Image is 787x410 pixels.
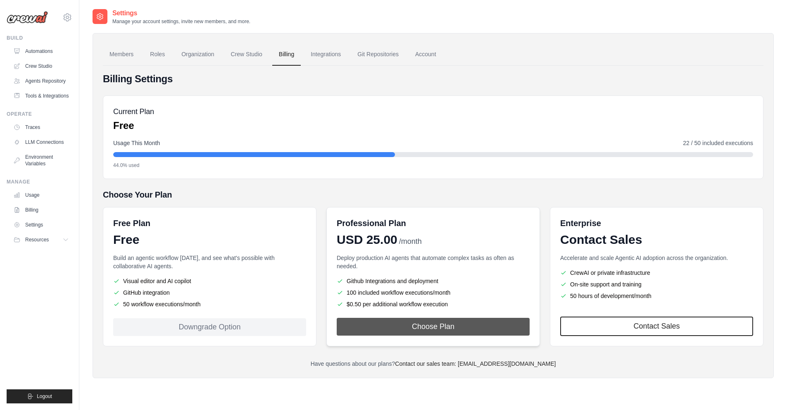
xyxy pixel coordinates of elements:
[113,139,160,147] span: Usage This Month
[10,60,72,73] a: Crew Studio
[113,232,306,247] div: Free
[272,43,301,66] a: Billing
[7,389,72,403] button: Logout
[103,43,140,66] a: Members
[143,43,171,66] a: Roles
[337,232,397,247] span: USD 25.00
[337,300,530,308] li: $0.50 per additional workflow execution
[10,121,72,134] a: Traces
[113,119,154,132] p: Free
[103,360,763,368] p: Have questions about our plans?
[10,74,72,88] a: Agents Repository
[113,106,154,117] h5: Current Plan
[7,35,72,41] div: Build
[103,72,763,86] h4: Billing Settings
[113,277,306,285] li: Visual editor and AI copilot
[337,277,530,285] li: Github Integrations and deployment
[25,236,49,243] span: Resources
[560,269,753,277] li: CrewAI or private infrastructure
[337,254,530,270] p: Deploy production AI agents that automate complex tasks as often as needed.
[560,317,753,336] a: Contact Sales
[337,318,530,336] button: Choose Plan
[112,18,250,25] p: Manage your account settings, invite new members, and more.
[560,280,753,288] li: On-site support and training
[10,188,72,202] a: Usage
[10,150,72,170] a: Environment Variables
[10,89,72,102] a: Tools & Integrations
[399,236,422,247] span: /month
[351,43,405,66] a: Git Repositories
[113,217,150,229] h6: Free Plan
[103,189,763,200] h5: Choose Your Plan
[112,8,250,18] h2: Settings
[113,300,306,308] li: 50 workflow executions/month
[560,292,753,300] li: 50 hours of development/month
[683,139,753,147] span: 22 / 50 included executions
[10,233,72,246] button: Resources
[304,43,347,66] a: Integrations
[113,288,306,297] li: GitHub integration
[224,43,269,66] a: Crew Studio
[10,203,72,217] a: Billing
[175,43,221,66] a: Organization
[7,179,72,185] div: Manage
[10,218,72,231] a: Settings
[560,217,753,229] h6: Enterprise
[337,288,530,297] li: 100 included workflow executions/month
[113,254,306,270] p: Build an agentic workflow [DATE], and see what's possible with collaborative AI agents.
[113,318,306,336] div: Downgrade Option
[7,111,72,117] div: Operate
[10,45,72,58] a: Automations
[37,393,52,400] span: Logout
[7,11,48,24] img: Logo
[560,232,753,247] div: Contact Sales
[560,254,753,262] p: Accelerate and scale Agentic AI adoption across the organization.
[10,136,72,149] a: LLM Connections
[395,360,556,367] a: Contact our sales team: [EMAIL_ADDRESS][DOMAIN_NAME]
[337,217,406,229] h6: Professional Plan
[113,162,139,169] span: 44.0% used
[409,43,443,66] a: Account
